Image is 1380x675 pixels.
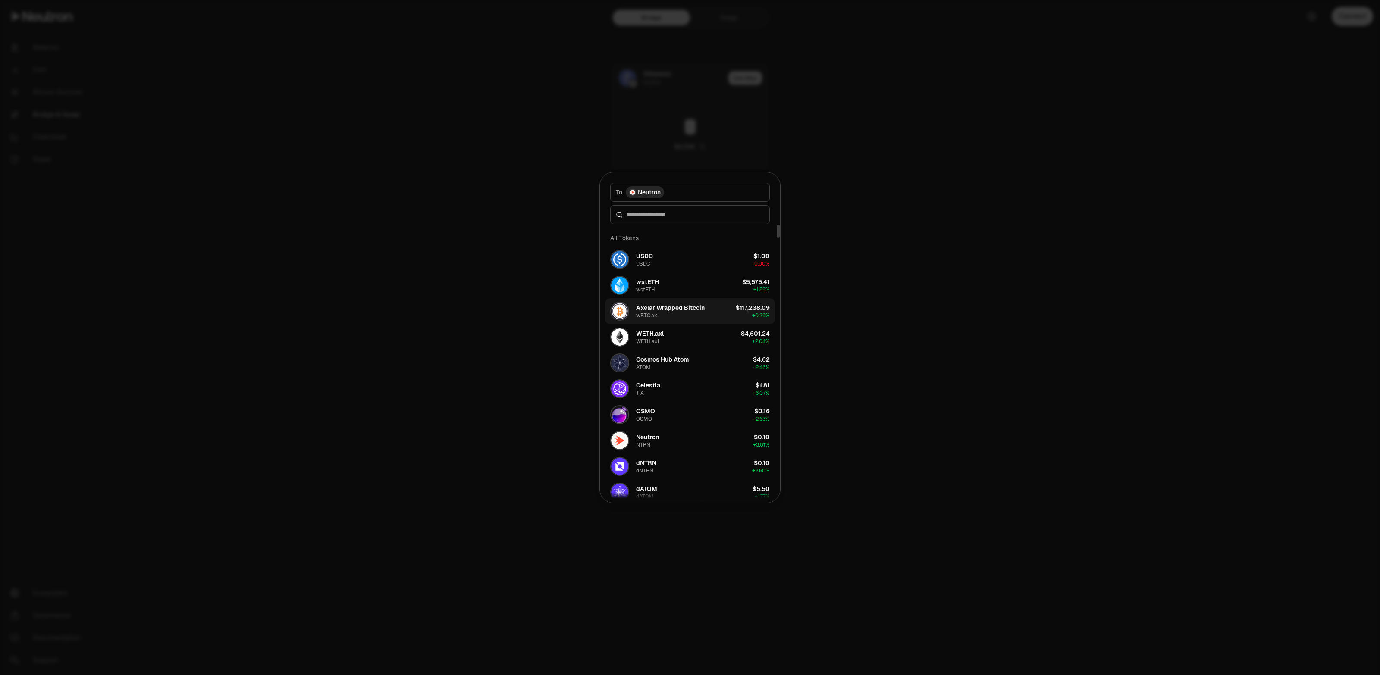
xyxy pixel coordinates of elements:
div: wstETH [636,278,659,286]
img: TIA Logo [611,380,628,397]
div: USDC [636,260,650,267]
span: + 0.29% [752,312,770,319]
button: USDC LogoUSDCUSDC$1.00-0.00% [605,247,775,272]
div: USDC [636,252,653,260]
button: TIA LogoCelestiaTIA$1.81+6.07% [605,376,775,402]
div: NTRN [636,441,650,448]
div: ATOM [636,364,651,371]
span: + 1.89% [753,286,770,293]
span: + 2.63% [753,416,770,422]
img: Neutron Logo [630,190,635,195]
div: $4.62 [753,355,770,364]
img: wBTC.axl Logo [611,303,628,320]
div: Axelar Wrapped Bitcoin [636,303,705,312]
button: ToNeutron LogoNeutron [610,183,770,202]
img: USDC Logo [611,251,628,268]
img: OSMO Logo [611,406,628,423]
div: $4,601.24 [741,329,770,338]
div: $5,575.41 [742,278,770,286]
div: $0.16 [754,407,770,416]
div: dNTRN [636,467,653,474]
div: $117,238.09 [736,303,770,312]
div: dATOM [636,493,654,500]
button: NTRN LogoNeutronNTRN$0.10+3.01% [605,428,775,453]
div: dATOM [636,484,657,493]
span: + 2.04% [752,338,770,345]
div: WETH.axl [636,329,664,338]
img: ATOM Logo [611,354,628,372]
button: dNTRN LogodNTRNdNTRN$0.10+2.60% [605,453,775,479]
div: $1.00 [753,252,770,260]
div: $5.50 [753,484,770,493]
div: WETH.axl [636,338,659,345]
button: wstETH LogowstETHwstETH$5,575.41+1.89% [605,272,775,298]
div: wBTC.axl [636,312,659,319]
button: WETH.axl LogoWETH.axlWETH.axl$4,601.24+2.04% [605,324,775,350]
div: TIA [636,390,644,397]
div: All Tokens [605,229,775,247]
span: Neutron [638,188,661,197]
span: + 1.77% [755,493,770,500]
button: OSMO LogoOSMOOSMO$0.16+2.63% [605,402,775,428]
img: wstETH Logo [611,277,628,294]
img: dNTRN Logo [611,458,628,475]
span: + 3.01% [753,441,770,448]
span: + 2.46% [753,364,770,371]
button: wBTC.axl LogoAxelar Wrapped BitcoinwBTC.axl$117,238.09+0.29% [605,298,775,324]
div: $0.10 [754,459,770,467]
span: + 2.60% [752,467,770,474]
div: OSMO [636,407,655,416]
div: wstETH [636,286,655,293]
div: dNTRN [636,459,656,467]
img: NTRN Logo [611,432,628,449]
div: Neutron [636,433,659,441]
button: dATOM LogodATOMdATOM$5.50+1.77% [605,479,775,505]
div: $1.81 [756,381,770,390]
button: ATOM LogoCosmos Hub AtomATOM$4.62+2.46% [605,350,775,376]
div: OSMO [636,416,652,422]
div: Celestia [636,381,660,390]
div: $0.10 [754,433,770,441]
img: WETH.axl Logo [611,328,628,346]
span: + 6.07% [753,390,770,397]
span: To [616,188,622,197]
img: dATOM Logo [611,484,628,501]
span: -0.00% [752,260,770,267]
div: Cosmos Hub Atom [636,355,689,364]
